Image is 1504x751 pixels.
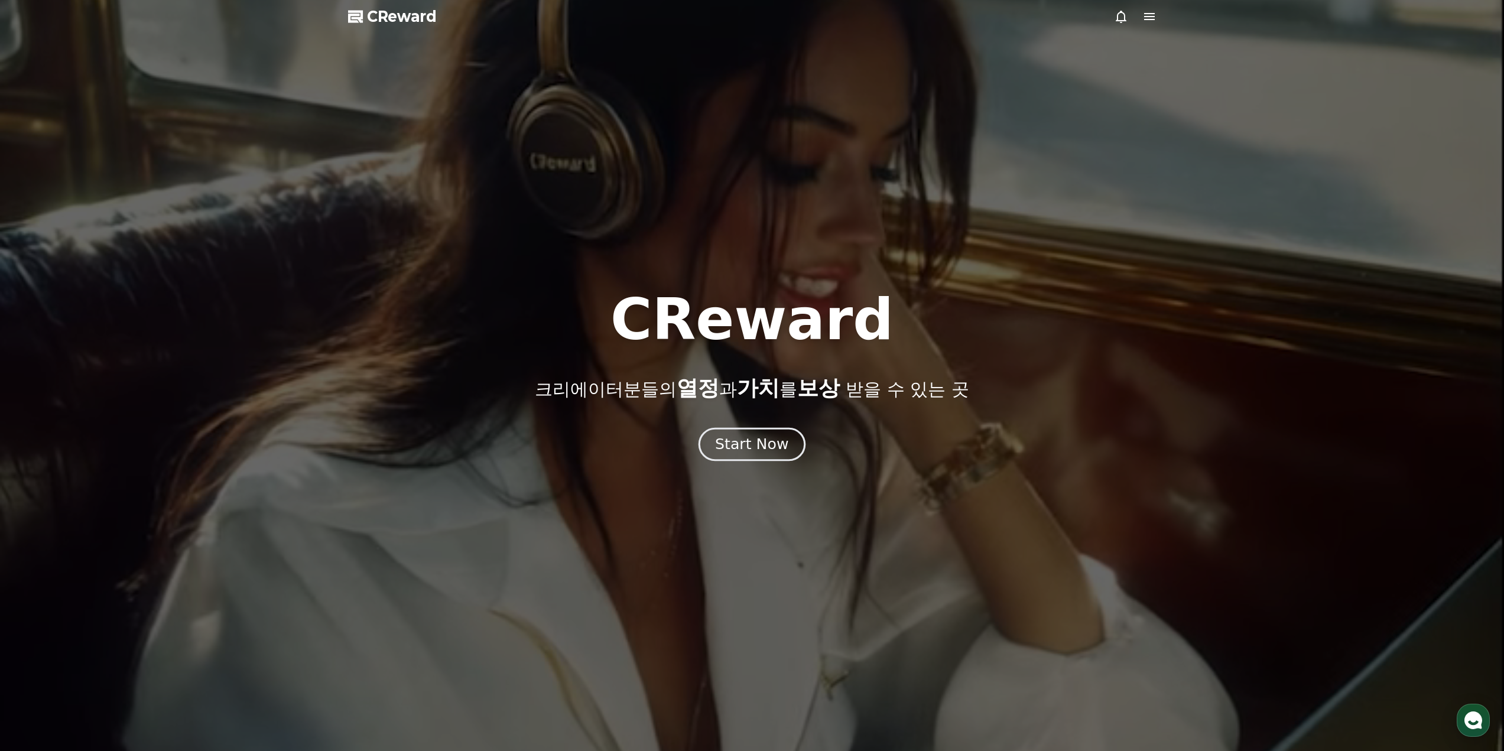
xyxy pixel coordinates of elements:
[78,375,152,404] a: 대화
[367,7,437,26] span: CReward
[677,376,719,400] span: 열정
[37,392,44,402] span: 홈
[108,393,122,402] span: 대화
[183,392,197,402] span: 설정
[715,434,788,454] div: Start Now
[701,440,803,451] a: Start Now
[348,7,437,26] a: CReward
[610,291,894,348] h1: CReward
[797,376,840,400] span: 보상
[699,427,805,461] button: Start Now
[4,375,78,404] a: 홈
[152,375,227,404] a: 설정
[737,376,779,400] span: 가치
[535,376,969,400] p: 크리에이터분들의 과 를 받을 수 있는 곳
